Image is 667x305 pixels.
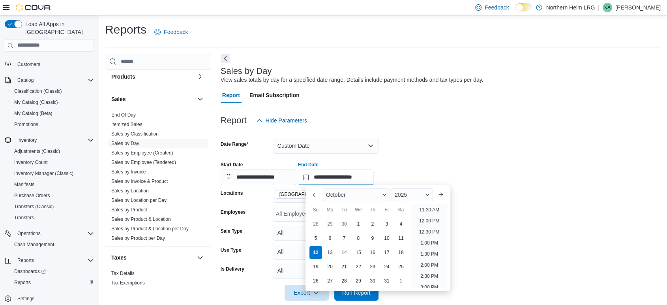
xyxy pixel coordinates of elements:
[11,213,94,222] span: Transfers
[14,256,37,265] button: Reports
[111,235,165,241] span: Sales by Product per Day
[2,135,97,146] button: Inventory
[416,216,442,226] li: 12:00 PM
[111,280,145,286] span: Tax Exemptions
[14,59,94,69] span: Customers
[11,278,34,287] a: Reports
[111,217,171,222] a: Sales by Product & Location
[417,260,441,270] li: 2:00 PM
[8,157,97,168] button: Inventory Count
[309,260,322,273] div: day-19
[14,75,37,85] button: Catalog
[2,75,97,86] button: Catalog
[417,249,441,259] li: 1:30 PM
[11,278,94,287] span: Reports
[416,205,442,215] li: 11:30 AM
[17,137,37,143] span: Inventory
[11,267,49,276] a: Dashboards
[603,3,612,12] div: Kyle Agnew
[8,277,97,288] button: Reports
[366,246,379,259] div: day-16
[11,180,94,189] span: Manifests
[395,260,407,273] div: day-25
[111,112,136,118] span: End Of Day
[324,232,336,245] div: day-6
[14,268,46,275] span: Dashboards
[249,87,300,103] span: Email Subscription
[380,275,393,287] div: day-31
[221,76,483,84] div: View sales totals by day for a specified date range. Details include payment methods and tax type...
[14,203,54,210] span: Transfers (Classic)
[276,190,339,199] span: Bowmanville
[221,169,296,185] input: Press the down key to open a popover containing a calendar.
[111,160,176,165] a: Sales by Employee (Tendered)
[273,263,378,279] button: All
[111,122,142,127] a: Itemized Sales
[11,169,77,178] a: Inventory Manager (Classic)
[221,190,243,196] label: Locations
[11,158,51,167] a: Inventory Count
[417,282,441,292] li: 3:00 PM
[111,226,189,232] a: Sales by Product & Location per Day
[338,218,350,230] div: day-30
[395,218,407,230] div: day-4
[111,197,167,203] span: Sales by Location per Day
[352,203,365,216] div: We
[17,257,34,264] span: Reports
[11,158,94,167] span: Inventory Count
[435,188,447,201] button: Next month
[222,87,240,103] span: Report
[352,232,365,245] div: day-8
[338,275,350,287] div: day-28
[598,3,600,12] p: |
[8,146,97,157] button: Adjustments (Classic)
[221,54,230,63] button: Next
[195,94,205,104] button: Sales
[111,169,146,175] span: Sales by Invoice
[309,188,321,201] button: Previous Month
[14,110,52,117] span: My Catalog (Beta)
[14,294,94,303] span: Settings
[279,190,329,198] span: [GEOGRAPHIC_DATA]
[14,99,58,105] span: My Catalog (Classic)
[309,232,322,245] div: day-5
[324,246,336,259] div: day-13
[253,113,310,128] button: Hide Parameters
[392,188,433,201] div: Button. Open the year selector. 2025 is currently selected.
[416,227,442,237] li: 12:30 PM
[366,203,379,216] div: Th
[105,269,211,291] div: Taxes
[324,260,336,273] div: day-20
[111,179,168,184] a: Sales by Invoice & Product
[417,238,441,248] li: 1:00 PM
[17,230,41,237] span: Operations
[309,203,322,216] div: Su
[326,192,346,198] span: October
[323,188,390,201] div: Button. Open the month selector. October is currently selected.
[8,212,97,223] button: Transfers
[14,121,38,128] span: Promotions
[14,279,31,286] span: Reports
[14,229,44,238] button: Operations
[111,207,147,213] a: Sales by Product
[395,232,407,245] div: day-11
[8,179,97,190] button: Manifests
[615,3,661,12] p: [PERSON_NAME]
[16,4,51,11] img: Cova
[11,98,94,107] span: My Catalog (Classic)
[11,180,37,189] a: Manifests
[11,202,57,211] a: Transfers (Classic)
[8,190,97,201] button: Purchase Orders
[11,240,57,249] a: Cash Management
[334,285,378,301] button: Run Report
[111,95,126,103] h3: Sales
[338,232,350,245] div: day-7
[111,131,159,137] a: Sales by Classification
[14,294,37,303] a: Settings
[111,188,149,194] a: Sales by Location
[8,86,97,97] button: Classification (Classic)
[14,148,60,154] span: Adjustments (Classic)
[309,217,408,288] div: October, 2025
